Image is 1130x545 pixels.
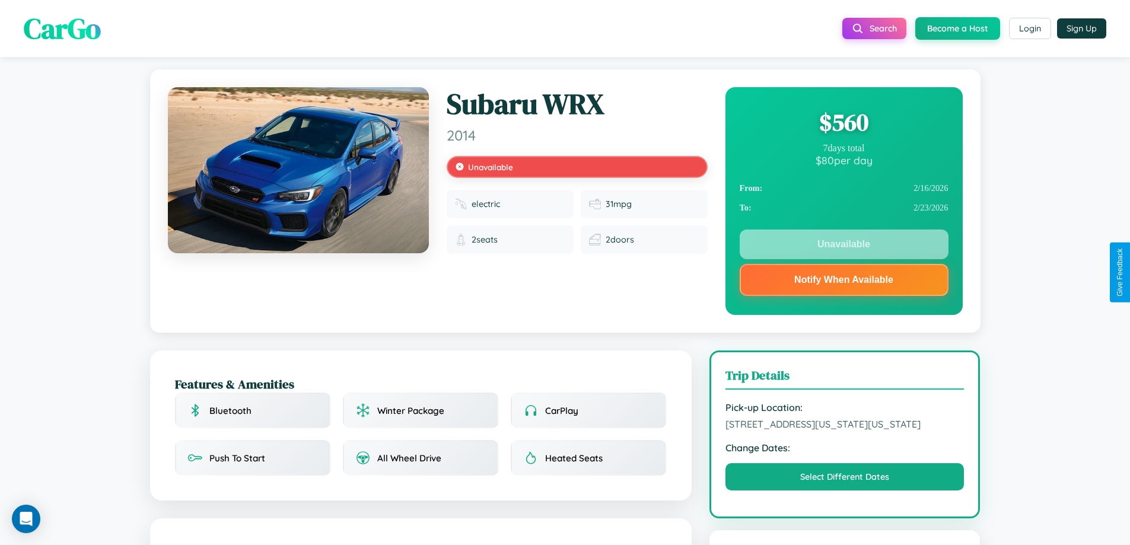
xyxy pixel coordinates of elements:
div: $ 560 [740,106,948,138]
h2: Features & Amenities [175,375,667,393]
img: Fuel type [455,198,467,210]
span: 31 mpg [606,199,632,209]
span: Push To Start [209,452,265,464]
span: [STREET_ADDRESS][US_STATE][US_STATE] [725,418,965,430]
span: Heated Seats [545,452,603,464]
button: Become a Host [915,17,1000,40]
button: Search [842,18,906,39]
span: 2014 [447,126,708,144]
button: Login [1009,18,1051,39]
div: 2 / 16 / 2026 [740,179,948,198]
div: 2 / 23 / 2026 [740,198,948,218]
span: CarPlay [545,405,578,416]
span: Unavailable [468,162,513,172]
img: Subaru WRX 2014 [168,87,429,253]
span: Winter Package [377,405,444,416]
button: Unavailable [740,230,948,259]
button: Sign Up [1057,18,1106,39]
span: electric [472,199,500,209]
strong: From: [740,183,763,193]
span: CarGo [24,9,101,48]
div: 7 days total [740,143,948,154]
div: $ 80 per day [740,154,948,167]
span: Search [870,23,897,34]
button: Notify When Available [740,264,948,296]
div: Open Intercom Messenger [12,505,40,533]
button: Select Different Dates [725,463,965,490]
img: Fuel efficiency [589,198,601,210]
h1: Subaru WRX [447,87,708,122]
span: Bluetooth [209,405,252,416]
span: All Wheel Drive [377,452,441,464]
img: Seats [455,234,467,246]
div: Give Feedback [1116,248,1124,297]
strong: Change Dates: [725,442,965,454]
strong: To: [740,203,752,213]
span: 2 seats [472,234,498,245]
span: 2 doors [606,234,634,245]
img: Doors [589,234,601,246]
h3: Trip Details [725,366,965,390]
strong: Pick-up Location: [725,401,965,413]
